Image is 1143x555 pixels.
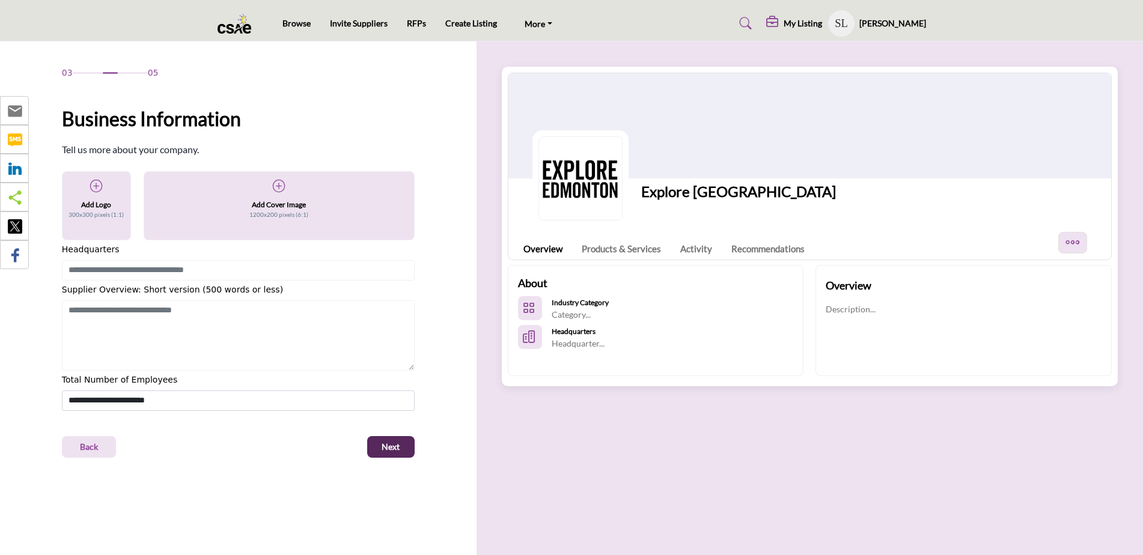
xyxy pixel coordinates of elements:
span: Back [80,441,98,453]
a: Invite Suppliers [330,18,388,28]
p: Headquarter... [552,338,605,350]
b: Industry Category [552,298,609,307]
a: Products & Services [582,242,661,256]
p: Category... [552,309,609,321]
button: Categories List [518,296,542,320]
img: Logo [538,136,623,220]
a: More [516,15,561,32]
h1: Explore [GEOGRAPHIC_DATA] [641,181,836,202]
button: Next [367,436,415,458]
a: Create Listing [445,18,497,28]
span: 03 [62,67,73,79]
button: Show hide supplier dropdown [828,10,855,37]
h5: My Listing [784,18,822,29]
p: 300x300 pixels (1:1) [69,210,124,219]
h5: Add Logo [81,199,111,210]
h2: About [518,275,547,291]
h5: Add Cover Image [252,199,306,210]
span: Next [382,441,400,453]
a: Recommendations [731,242,805,256]
a: Browse [282,18,311,28]
h2: Overview [826,277,871,294]
span: 05 [148,67,159,79]
label: Headquarters [62,243,120,256]
p: 1200x200 pixels (6:1) [249,210,308,219]
button: More Options [1058,232,1087,253]
p: Tell us more about your company. [62,142,199,157]
p: Description... [826,303,876,315]
a: RFPs [407,18,426,28]
button: HeadQuarters [518,325,542,349]
a: Overview [523,242,562,256]
img: site Logo [218,14,258,34]
a: Activity [680,242,712,256]
label: Total Number of Employees [62,374,177,386]
label: Supplier Overview: Short version (500 words or less) [62,284,283,296]
a: Search [728,14,760,33]
h5: [PERSON_NAME] [859,17,926,29]
button: Back [62,436,116,458]
b: Headquarters [552,327,596,336]
textarea: Shortoverview [62,300,415,371]
div: My Listing [766,16,822,31]
h1: Business Information [62,105,241,133]
img: Cover Image [508,73,1112,178]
